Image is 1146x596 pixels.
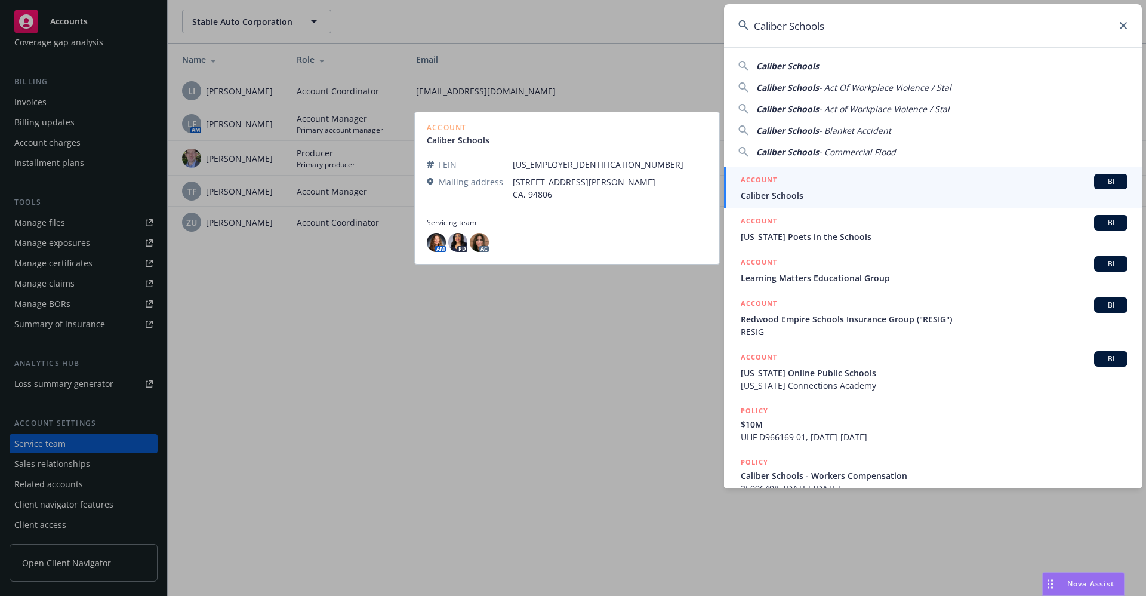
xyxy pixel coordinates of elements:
h5: ACCOUNT [741,256,777,271]
span: BI [1099,217,1123,228]
a: ACCOUNTBICaliber Schools [724,167,1142,208]
h5: ACCOUNT [741,174,777,188]
h5: ACCOUNT [741,215,777,229]
span: - Act of Workplace Violence / Stal [819,103,950,115]
span: Caliber Schools [756,125,819,136]
h5: ACCOUNT [741,297,777,312]
span: [US_STATE] Poets in the Schools [741,231,1127,243]
span: Caliber Schools [756,82,819,93]
span: Caliber Schools [741,189,1127,202]
span: RESIG [741,325,1127,338]
span: BI [1099,259,1123,269]
h5: ACCOUNT [741,351,777,365]
span: UHF D966169 01, [DATE]-[DATE] [741,431,1127,443]
input: Search... [724,4,1142,47]
span: Nova Assist [1067,579,1114,589]
span: BI [1099,300,1123,311]
span: 25096408, [DATE]-[DATE] [741,482,1127,494]
div: Drag to move [1043,573,1058,595]
a: ACCOUNTBI[US_STATE] Poets in the Schools [724,208,1142,250]
button: Nova Assist [1042,572,1125,596]
a: ACCOUNTBI[US_STATE] Online Public Schools[US_STATE] Connections Academy [724,345,1142,398]
span: Caliber Schools [756,60,819,72]
span: BI [1099,354,1123,364]
a: ACCOUNTBILearning Matters Educational Group [724,250,1142,291]
h5: POLICY [741,456,768,468]
span: BI [1099,176,1123,187]
span: Redwood Empire Schools Insurance Group ("RESIG") [741,313,1127,325]
span: [US_STATE] Connections Academy [741,379,1127,392]
a: ACCOUNTBIRedwood Empire Schools Insurance Group ("RESIG")RESIG [724,291,1142,345]
span: [US_STATE] Online Public Schools [741,367,1127,379]
span: Learning Matters Educational Group [741,272,1127,284]
a: POLICYCaliber Schools - Workers Compensation25096408, [DATE]-[DATE] [724,450,1142,501]
span: $10M [741,418,1127,431]
span: - Commercial Flood [819,146,896,158]
span: Caliber Schools [756,146,819,158]
span: Caliber Schools - Workers Compensation [741,469,1127,482]
a: POLICY$10MUHF D966169 01, [DATE]-[DATE] [724,398,1142,450]
span: - Blanket Accident [819,125,891,136]
span: - Act Of Workplace Violence / Stal [819,82,951,93]
span: Caliber Schools [756,103,819,115]
h5: POLICY [741,405,768,417]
